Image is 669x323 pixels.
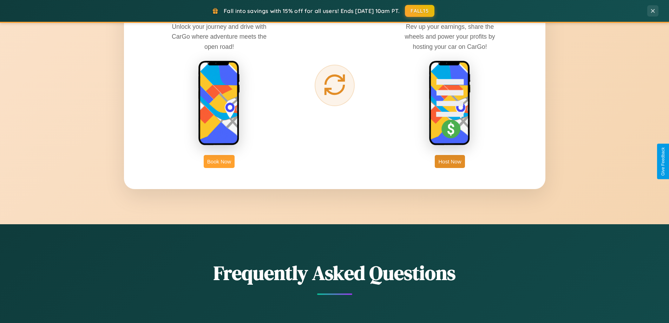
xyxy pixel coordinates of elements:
p: Rev up your earnings, share the wheels and power your profits by hosting your car on CarGo! [397,22,503,51]
img: rent phone [198,60,240,146]
h2: Frequently Asked Questions [124,259,545,286]
button: FALL15 [405,5,434,17]
div: Give Feedback [661,147,665,176]
span: Fall into savings with 15% off for all users! Ends [DATE] 10am PT. [224,7,400,14]
p: Unlock your journey and drive with CarGo where adventure meets the open road! [166,22,272,51]
button: Book Now [204,155,235,168]
button: Host Now [435,155,465,168]
img: host phone [429,60,471,146]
